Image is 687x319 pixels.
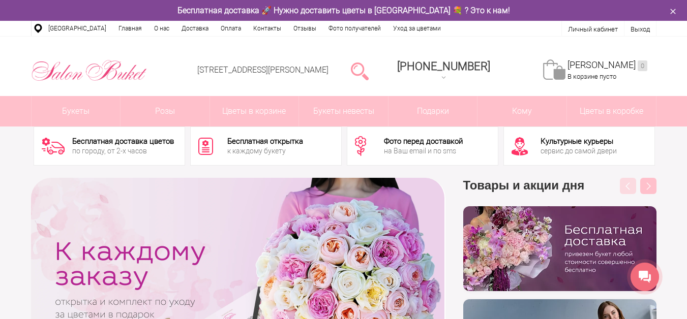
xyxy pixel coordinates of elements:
a: Выход [631,25,650,33]
div: по городу, от 2-х часов [72,147,174,154]
div: Бесплатная открытка [227,138,303,145]
a: Уход за цветами [387,21,447,36]
div: на Ваш email и по sms [384,147,463,154]
a: Розы [121,96,210,126]
a: Цветы в коробке [567,96,656,126]
a: Букеты [32,96,121,126]
a: [STREET_ADDRESS][PERSON_NAME] [197,65,328,75]
div: [PHONE_NUMBER] [397,60,490,73]
a: Фото получателей [322,21,387,36]
a: Подарки [389,96,477,126]
a: Букеты невесты [299,96,388,126]
ins: 0 [638,60,647,71]
a: [PHONE_NUMBER] [391,56,496,85]
a: Отзывы [287,21,322,36]
div: сервис до самой двери [541,147,617,154]
img: Цветы Нижний Новгород [31,57,147,84]
a: [PERSON_NAME] [567,59,647,71]
button: Next [640,178,656,194]
div: Бесплатная доставка цветов [72,138,174,145]
a: [GEOGRAPHIC_DATA] [42,21,112,36]
div: Фото перед доставкой [384,138,463,145]
div: к каждому букету [227,147,303,154]
span: Кому [477,96,566,126]
h3: Товары и акции дня [463,178,656,206]
span: В корзине пусто [567,73,616,80]
a: Главная [112,21,148,36]
div: Бесплатная доставка 🚀 Нужно доставить цветы в [GEOGRAPHIC_DATA] 💐 ? Это к нам! [23,5,664,16]
a: Доставка [175,21,215,36]
a: Контакты [247,21,287,36]
a: Оплата [215,21,247,36]
div: Культурные курьеры [541,138,617,145]
a: Цветы в корзине [210,96,299,126]
a: О нас [148,21,175,36]
a: Личный кабинет [568,25,618,33]
img: hpaj04joss48rwypv6hbykmvk1dj7zyr.png.webp [463,206,656,291]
